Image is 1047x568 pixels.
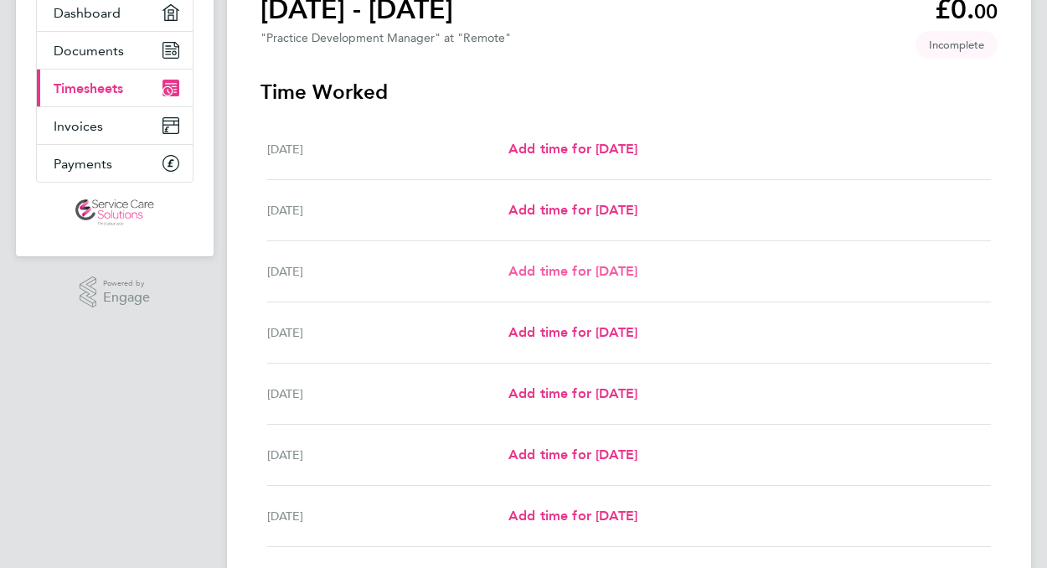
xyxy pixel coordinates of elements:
a: Add time for [DATE] [508,200,637,220]
span: Timesheets [54,80,123,96]
span: Add time for [DATE] [508,202,637,218]
span: This timesheet is Incomplete. [915,31,998,59]
span: Add time for [DATE] [508,508,637,524]
span: Add time for [DATE] [508,447,637,462]
div: "Practice Development Manager" at "Remote" [260,31,511,45]
div: [DATE] [267,323,508,343]
a: Add time for [DATE] [508,506,637,526]
span: Add time for [DATE] [508,141,637,157]
span: Documents [54,43,124,59]
a: Timesheets [37,70,193,106]
img: servicecare-logo-retina.png [75,199,154,226]
span: Add time for [DATE] [508,263,637,279]
a: Add time for [DATE] [508,139,637,159]
a: Powered byEngage [80,276,151,308]
a: Add time for [DATE] [508,384,637,404]
span: Add time for [DATE] [508,385,637,401]
span: Powered by [103,276,150,291]
div: [DATE] [267,200,508,220]
span: Invoices [54,118,103,134]
div: [DATE] [267,139,508,159]
div: [DATE] [267,506,508,526]
a: Add time for [DATE] [508,445,637,465]
a: Go to home page [36,199,193,226]
div: [DATE] [267,261,508,281]
a: Documents [37,32,193,69]
a: Invoices [37,107,193,144]
div: [DATE] [267,445,508,465]
span: Engage [103,291,150,305]
a: Add time for [DATE] [508,261,637,281]
div: [DATE] [267,384,508,404]
a: Add time for [DATE] [508,323,637,343]
a: Payments [37,145,193,182]
h3: Time Worked [260,79,998,106]
span: Add time for [DATE] [508,324,637,340]
span: Payments [54,156,112,172]
span: Dashboard [54,5,121,21]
